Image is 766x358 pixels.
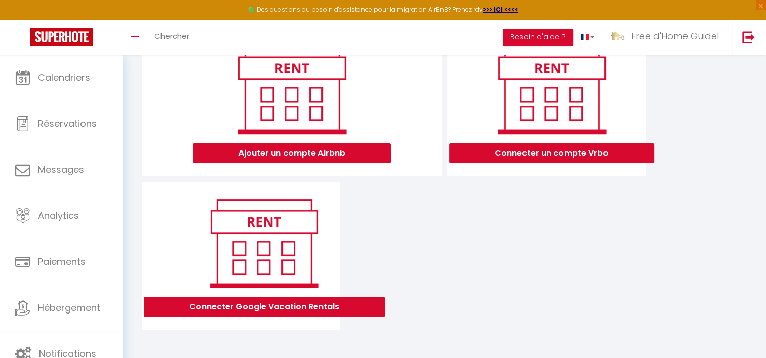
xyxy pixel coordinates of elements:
span: Paiements [38,255,86,268]
span: Réservations [38,117,97,130]
button: Besoin d'aide ? [503,29,573,46]
span: Chercher [154,31,189,41]
a: >>> ICI <<<< [483,5,518,14]
span: Analytics [38,209,79,222]
span: Messages [38,163,84,176]
img: rent.png [199,195,329,292]
button: Connecter Google Vacation Rentals [144,297,385,317]
span: Calendriers [38,71,90,84]
img: ... [610,29,625,44]
button: Connecter un compte Vrbo [449,143,654,163]
button: Ajouter un compte Airbnb [193,143,391,163]
img: rent.png [487,41,616,138]
span: Hébergement [38,301,100,314]
a: Chercher [147,20,197,55]
img: Super Booking [30,28,93,46]
img: rent.png [227,41,356,138]
span: Free d'Home Guidel [631,30,719,42]
a: ... Free d'Home Guidel [602,20,732,55]
img: logout [742,31,755,43]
